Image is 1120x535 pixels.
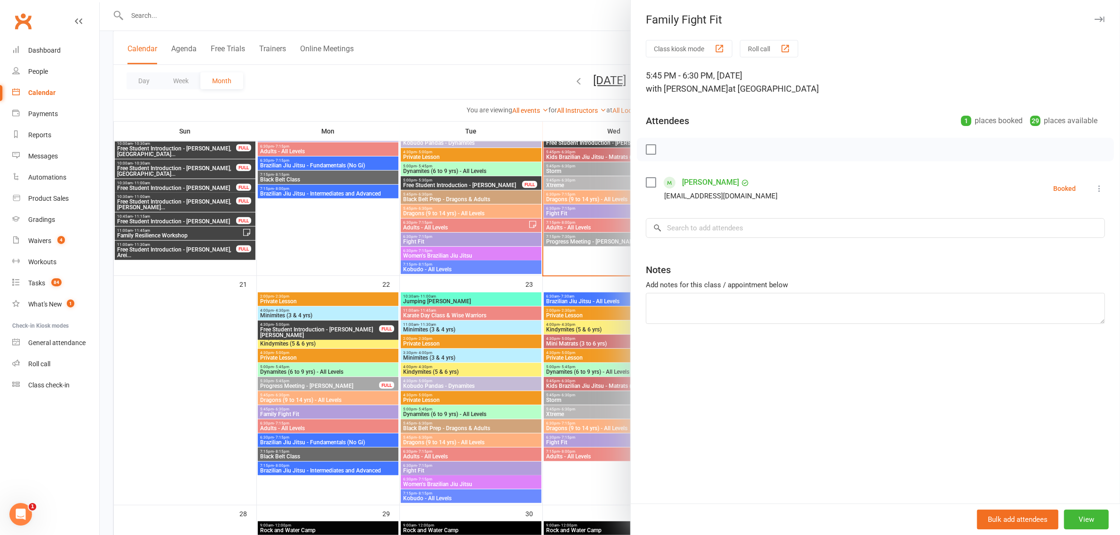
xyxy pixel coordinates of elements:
div: Booked [1053,185,1076,192]
div: Tasks [28,279,45,287]
a: Automations [12,167,99,188]
input: Search to add attendees [646,218,1105,238]
div: Class check-in [28,381,70,389]
span: 4 [57,236,65,244]
div: Waivers [28,237,51,244]
a: What's New1 [12,294,99,315]
a: Payments [12,103,99,125]
a: Dashboard [12,40,99,61]
div: Reports [28,131,51,139]
div: Dashboard [28,47,61,54]
a: Workouts [12,252,99,273]
a: Gradings [12,209,99,230]
a: Messages [12,146,99,167]
a: People [12,61,99,82]
a: [PERSON_NAME] [682,175,739,190]
div: Add notes for this class / appointment below [646,279,1105,291]
button: Class kiosk mode [646,40,732,57]
div: places booked [961,114,1023,127]
div: People [28,68,48,75]
div: Messages [28,152,58,160]
div: 1 [961,116,971,126]
div: Attendees [646,114,689,127]
a: Reports [12,125,99,146]
div: Gradings [28,216,55,223]
a: Class kiosk mode [12,375,99,396]
div: 29 [1030,116,1041,126]
div: Notes [646,263,671,276]
div: Roll call [28,360,50,368]
div: Payments [28,110,58,118]
button: View [1064,510,1109,529]
div: places available [1030,114,1097,127]
span: 1 [29,503,36,511]
a: General attendance kiosk mode [12,332,99,354]
a: Tasks 84 [12,273,99,294]
div: Calendar [28,89,56,96]
div: What's New [28,300,62,308]
div: Workouts [28,258,56,266]
a: Waivers 4 [12,230,99,252]
div: Product Sales [28,195,69,202]
span: at [GEOGRAPHIC_DATA] [728,84,819,94]
button: Roll call [740,40,798,57]
span: 84 [51,278,62,286]
span: with [PERSON_NAME] [646,84,728,94]
span: 1 [67,299,74,307]
div: Automations [28,173,66,181]
div: Family Fight Fit [631,13,1120,26]
a: Product Sales [12,188,99,209]
button: Bulk add attendees [977,510,1058,529]
a: Calendar [12,82,99,103]
div: [EMAIL_ADDRESS][DOMAIN_NAME] [664,190,778,202]
div: General attendance [28,339,86,346]
div: 5:45 PM - 6:30 PM, [DATE] [646,69,1105,95]
a: Clubworx [11,9,35,33]
a: Roll call [12,354,99,375]
iframe: Intercom live chat [9,503,32,526]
